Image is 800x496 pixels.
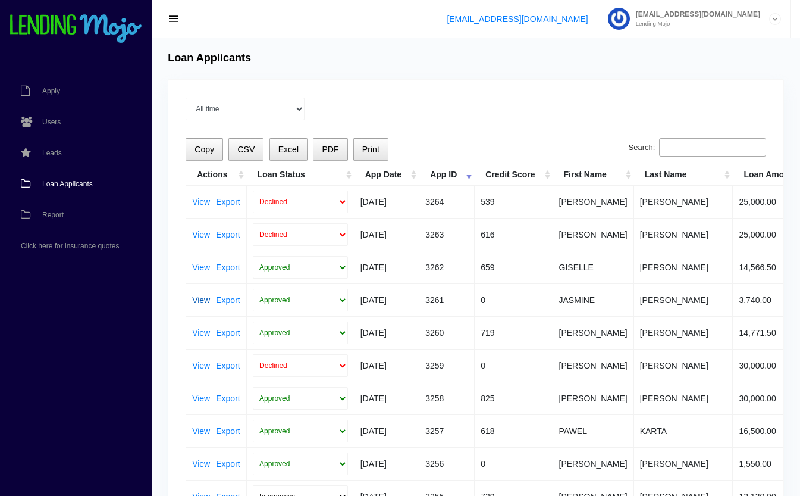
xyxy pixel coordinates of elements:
[634,316,733,349] td: [PERSON_NAME]
[42,211,64,219] span: Report
[186,138,223,161] button: Copy
[419,283,475,316] td: 3261
[21,242,119,249] span: Click here for insurance quotes
[353,138,388,161] button: Print
[216,263,240,272] a: Export
[192,198,210,206] a: View
[419,164,475,185] th: App ID: activate to sort column ascending
[634,185,733,218] td: [PERSON_NAME]
[278,145,299,154] span: Excel
[475,447,553,480] td: 0
[634,349,733,382] td: [PERSON_NAME]
[216,460,240,468] a: Export
[168,52,251,65] h4: Loan Applicants
[419,316,475,349] td: 3260
[553,382,634,414] td: [PERSON_NAME]
[419,349,475,382] td: 3259
[634,283,733,316] td: [PERSON_NAME]
[634,251,733,283] td: [PERSON_NAME]
[419,447,475,480] td: 3256
[553,164,634,185] th: First Name: activate to sort column ascending
[553,185,634,218] td: [PERSON_NAME]
[354,414,419,447] td: [DATE]
[216,230,240,239] a: Export
[354,382,419,414] td: [DATE]
[608,8,630,30] img: Profile image
[553,218,634,251] td: [PERSON_NAME]
[9,14,143,44] img: logo-small.png
[475,382,553,414] td: 825
[216,329,240,337] a: Export
[313,138,347,161] button: PDF
[42,118,61,126] span: Users
[192,230,210,239] a: View
[42,180,93,188] span: Loan Applicants
[354,251,419,283] td: [DATE]
[419,382,475,414] td: 3258
[634,447,733,480] td: [PERSON_NAME]
[192,427,210,435] a: View
[634,382,733,414] td: [PERSON_NAME]
[354,316,419,349] td: [DATE]
[192,329,210,337] a: View
[419,185,475,218] td: 3264
[475,218,553,251] td: 616
[192,263,210,272] a: View
[634,218,733,251] td: [PERSON_NAME]
[354,218,419,251] td: [DATE]
[354,283,419,316] td: [DATE]
[475,349,553,382] td: 0
[194,145,214,154] span: Copy
[269,138,308,161] button: Excel
[192,296,210,304] a: View
[419,218,475,251] td: 3263
[186,164,247,185] th: Actions: activate to sort column ascending
[553,447,634,480] td: [PERSON_NAME]
[659,138,766,157] input: Search:
[419,251,475,283] td: 3262
[475,316,553,349] td: 719
[192,361,210,370] a: View
[354,164,419,185] th: App Date: activate to sort column ascending
[634,414,733,447] td: KARTA
[362,145,379,154] span: Print
[42,149,62,157] span: Leads
[216,394,240,403] a: Export
[247,164,354,185] th: Loan Status: activate to sort column ascending
[634,164,733,185] th: Last Name: activate to sort column ascending
[237,145,255,154] span: CSV
[447,14,588,24] a: [EMAIL_ADDRESS][DOMAIN_NAME]
[475,414,553,447] td: 618
[354,349,419,382] td: [DATE]
[228,138,263,161] button: CSV
[322,145,338,154] span: PDF
[354,185,419,218] td: [DATE]
[216,198,240,206] a: Export
[419,414,475,447] td: 3257
[216,361,240,370] a: Export
[192,460,210,468] a: View
[216,427,240,435] a: Export
[42,88,60,95] span: Apply
[630,11,760,18] span: [EMAIL_ADDRESS][DOMAIN_NAME]
[475,185,553,218] td: 539
[475,251,553,283] td: 659
[630,21,760,27] small: Lending Mojo
[354,447,419,480] td: [DATE]
[629,138,766,157] label: Search:
[475,164,553,185] th: Credit Score: activate to sort column ascending
[192,394,210,403] a: View
[475,283,553,316] td: 0
[553,349,634,382] td: [PERSON_NAME]
[216,296,240,304] a: Export
[553,251,634,283] td: GISELLE
[553,283,634,316] td: JASMINE
[553,414,634,447] td: PAWEL
[553,316,634,349] td: [PERSON_NAME]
